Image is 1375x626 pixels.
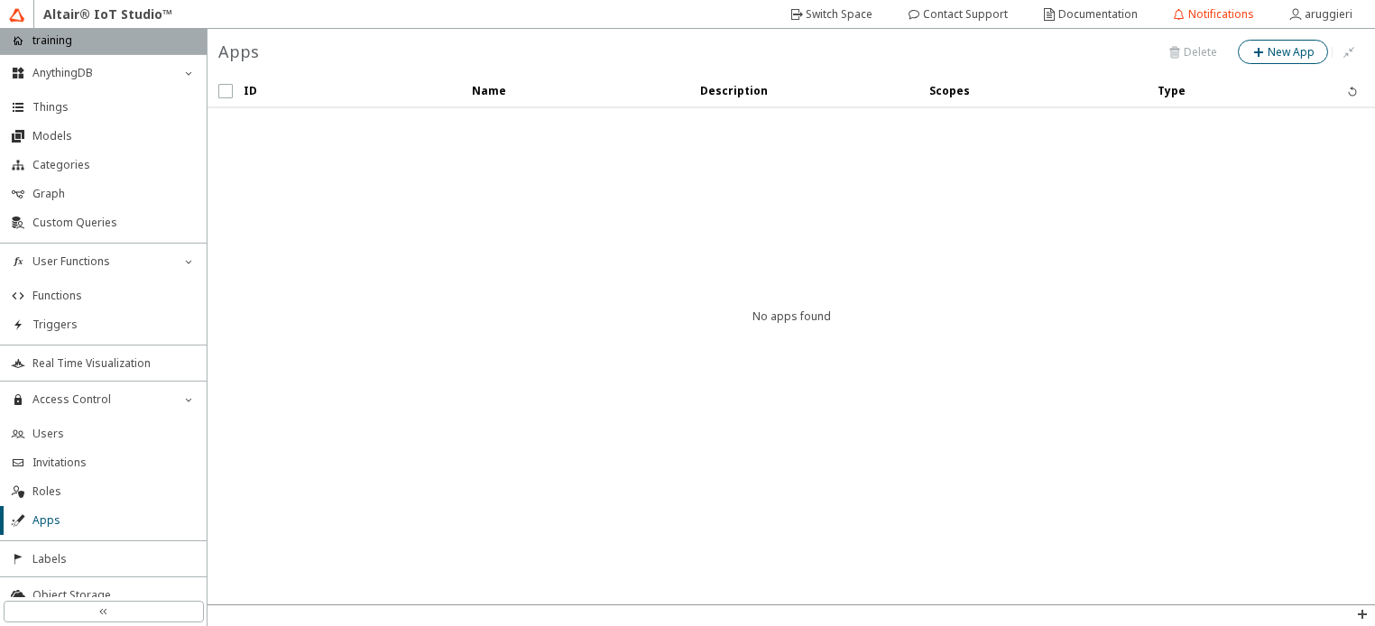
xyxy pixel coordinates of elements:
span: User Functions [32,254,174,269]
span: Real Time Visualization [32,356,196,371]
span: Categories [32,158,196,172]
span: Triggers [32,318,196,332]
span: Invitations [32,456,196,470]
span: Functions [32,289,196,303]
span: Roles [32,484,196,499]
span: Apps [32,513,196,528]
p: training [32,32,72,49]
span: Labels [32,552,196,566]
span: Custom Queries [32,216,196,230]
span: Users [32,427,196,441]
span: Things [32,100,196,115]
span: Graph [32,187,196,201]
span: Object Storage [32,588,196,603]
span: Models [32,129,196,143]
span: AnythingDB [32,66,174,80]
span: Access Control [32,392,174,407]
